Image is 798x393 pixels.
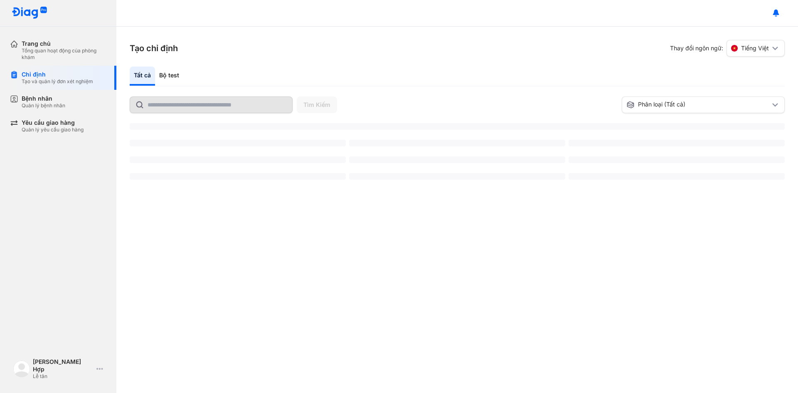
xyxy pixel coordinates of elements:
[130,173,346,180] span: ‌
[670,40,785,57] div: Thay đổi ngôn ngữ:
[569,140,785,146] span: ‌
[13,361,30,377] img: logo
[130,140,346,146] span: ‌
[22,71,93,78] div: Chỉ định
[349,173,565,180] span: ‌
[130,67,155,86] div: Tất cả
[297,96,337,113] button: Tìm Kiếm
[22,47,106,61] div: Tổng quan hoạt động của phòng khám
[33,373,93,380] div: Lễ tân
[22,119,84,126] div: Yêu cầu giao hàng
[349,140,565,146] span: ‌
[130,123,785,130] span: ‌
[569,156,785,163] span: ‌
[569,173,785,180] span: ‌
[349,156,565,163] span: ‌
[22,78,93,85] div: Tạo và quản lý đơn xét nghiệm
[22,40,106,47] div: Trang chủ
[22,95,65,102] div: Bệnh nhân
[33,358,93,373] div: [PERSON_NAME] Hợp
[22,126,84,133] div: Quản lý yêu cầu giao hàng
[22,102,65,109] div: Quản lý bệnh nhân
[12,7,47,20] img: logo
[130,42,178,54] h3: Tạo chỉ định
[155,67,183,86] div: Bộ test
[130,156,346,163] span: ‌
